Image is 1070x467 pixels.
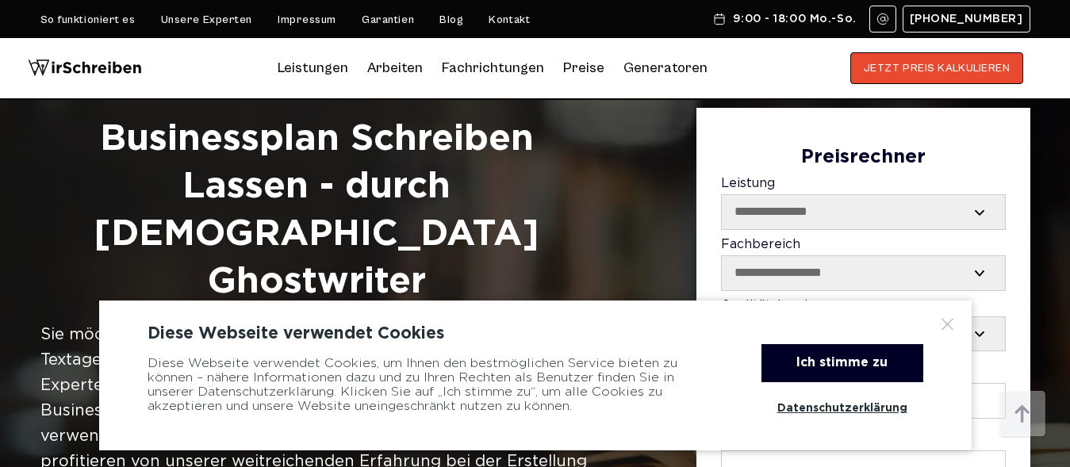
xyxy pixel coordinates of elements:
a: So funktioniert es [40,13,136,26]
label: Qualitätslevel [721,299,1006,352]
div: Diese Webseite verwendet Cookies, um Ihnen den bestmöglichen Service bieten zu können – nähere In... [148,344,722,427]
div: Diese Webseite verwendet Cookies [148,324,923,343]
a: Fachrichtungen [442,56,544,81]
a: Preise [563,59,604,76]
a: Arbeiten [367,56,423,81]
span: [PHONE_NUMBER] [910,13,1023,25]
img: button top [999,391,1046,438]
span: 9:00 - 18:00 Mo.-So. [733,13,856,25]
label: Fachbereich [721,238,1006,291]
a: Generatoren [623,56,708,81]
a: Unsere Experten [161,13,252,26]
label: Leistung [721,177,1006,230]
a: Kontakt [489,13,530,26]
button: JETZT PREIS KALKULIEREN [850,52,1024,84]
a: Garantien [362,13,414,26]
a: [PHONE_NUMBER] [903,6,1030,33]
h1: Businessplan Schreiben Lassen - durch [DEMOGRAPHIC_DATA] Ghostwriter [40,116,593,305]
a: Blog [439,13,463,26]
div: Ich stimme zu [761,344,923,382]
select: Leistung [722,195,1005,228]
img: Email [876,13,889,25]
select: Fachbereich [722,256,1005,289]
img: Schedule [712,13,727,25]
a: Leistungen [278,56,348,81]
a: Impressum [278,13,336,26]
img: logo wirschreiben [28,52,142,84]
a: Datenschutzerklärung [761,390,923,427]
div: Preisrechner [721,147,1006,169]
